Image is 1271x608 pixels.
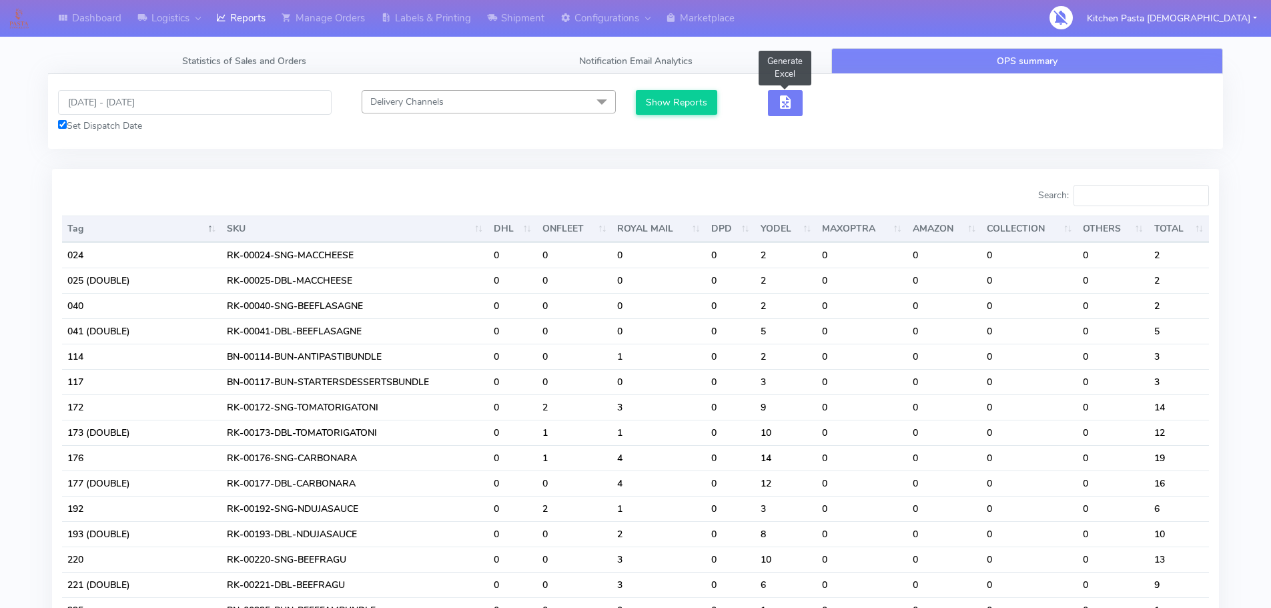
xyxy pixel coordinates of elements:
[612,242,705,268] td: 0
[817,547,907,572] td: 0
[997,55,1057,67] span: OPS summary
[62,471,222,496] td: 177 (DOUBLE)
[1078,268,1148,293] td: 0
[1149,496,1209,521] td: 6
[817,318,907,344] td: 0
[755,344,817,369] td: 2
[981,242,1078,268] td: 0
[706,268,755,293] td: 0
[222,318,488,344] td: RK-00041-DBL-BEEFLASAGNE
[62,268,222,293] td: 025 (DOUBLE)
[62,344,222,369] td: 114
[1077,5,1267,32] button: Kitchen Pasta [DEMOGRAPHIC_DATA]
[706,216,755,242] th: DPD : activate to sort column ascending
[62,318,222,344] td: 041 (DOUBLE)
[1078,521,1148,547] td: 0
[1149,572,1209,597] td: 9
[636,90,718,115] button: Show Reports
[755,572,817,597] td: 6
[537,521,612,547] td: 0
[612,420,705,445] td: 1
[1149,293,1209,318] td: 2
[537,293,612,318] td: 0
[907,318,982,344] td: 0
[755,445,817,471] td: 14
[62,242,222,268] td: 024
[222,572,488,597] td: RK-00221-DBL-BEEFRAGU
[907,496,982,521] td: 0
[817,521,907,547] td: 0
[706,344,755,369] td: 0
[981,394,1078,420] td: 0
[755,318,817,344] td: 5
[537,268,612,293] td: 0
[612,268,705,293] td: 0
[488,445,537,471] td: 0
[62,572,222,597] td: 221 (DOUBLE)
[755,496,817,521] td: 3
[706,242,755,268] td: 0
[488,572,537,597] td: 0
[370,95,444,108] span: Delivery Channels
[222,242,488,268] td: RK-00024-SNG-MACCHEESE
[537,445,612,471] td: 1
[612,369,705,394] td: 0
[817,496,907,521] td: 0
[755,369,817,394] td: 3
[537,547,612,572] td: 0
[537,242,612,268] td: 0
[222,369,488,394] td: BN-00117-BUN-STARTERSDESSERTSBUNDLE
[488,521,537,547] td: 0
[981,547,1078,572] td: 0
[1149,369,1209,394] td: 3
[755,420,817,445] td: 10
[537,394,612,420] td: 2
[1078,572,1148,597] td: 0
[706,572,755,597] td: 0
[612,318,705,344] td: 0
[907,445,982,471] td: 0
[755,268,817,293] td: 2
[1078,547,1148,572] td: 0
[817,369,907,394] td: 0
[488,369,537,394] td: 0
[537,572,612,597] td: 0
[1078,242,1148,268] td: 0
[1078,496,1148,521] td: 0
[488,318,537,344] td: 0
[706,293,755,318] td: 0
[62,216,222,242] th: Tag: activate to sort column descending
[612,344,705,369] td: 1
[612,547,705,572] td: 3
[981,496,1078,521] td: 0
[1149,318,1209,344] td: 5
[612,394,705,420] td: 3
[1078,293,1148,318] td: 0
[817,394,907,420] td: 0
[907,344,982,369] td: 0
[706,521,755,547] td: 0
[981,420,1078,445] td: 0
[222,420,488,445] td: RK-00173-DBL-TOMATORIGATONI
[1149,344,1209,369] td: 3
[579,55,693,67] span: Notification Email Analytics
[62,394,222,420] td: 172
[817,445,907,471] td: 0
[981,471,1078,496] td: 0
[222,445,488,471] td: RK-00176-SNG-CARBONARA
[222,547,488,572] td: RK-00220-SNG-BEEFRAGU
[817,242,907,268] td: 0
[907,242,982,268] td: 0
[612,521,705,547] td: 2
[706,547,755,572] td: 0
[1078,394,1148,420] td: 0
[907,471,982,496] td: 0
[1038,185,1209,206] label: Search:
[537,344,612,369] td: 0
[488,242,537,268] td: 0
[981,216,1078,242] th: COLLECTION : activate to sort column ascending
[488,268,537,293] td: 0
[755,394,817,420] td: 9
[612,445,705,471] td: 4
[755,521,817,547] td: 8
